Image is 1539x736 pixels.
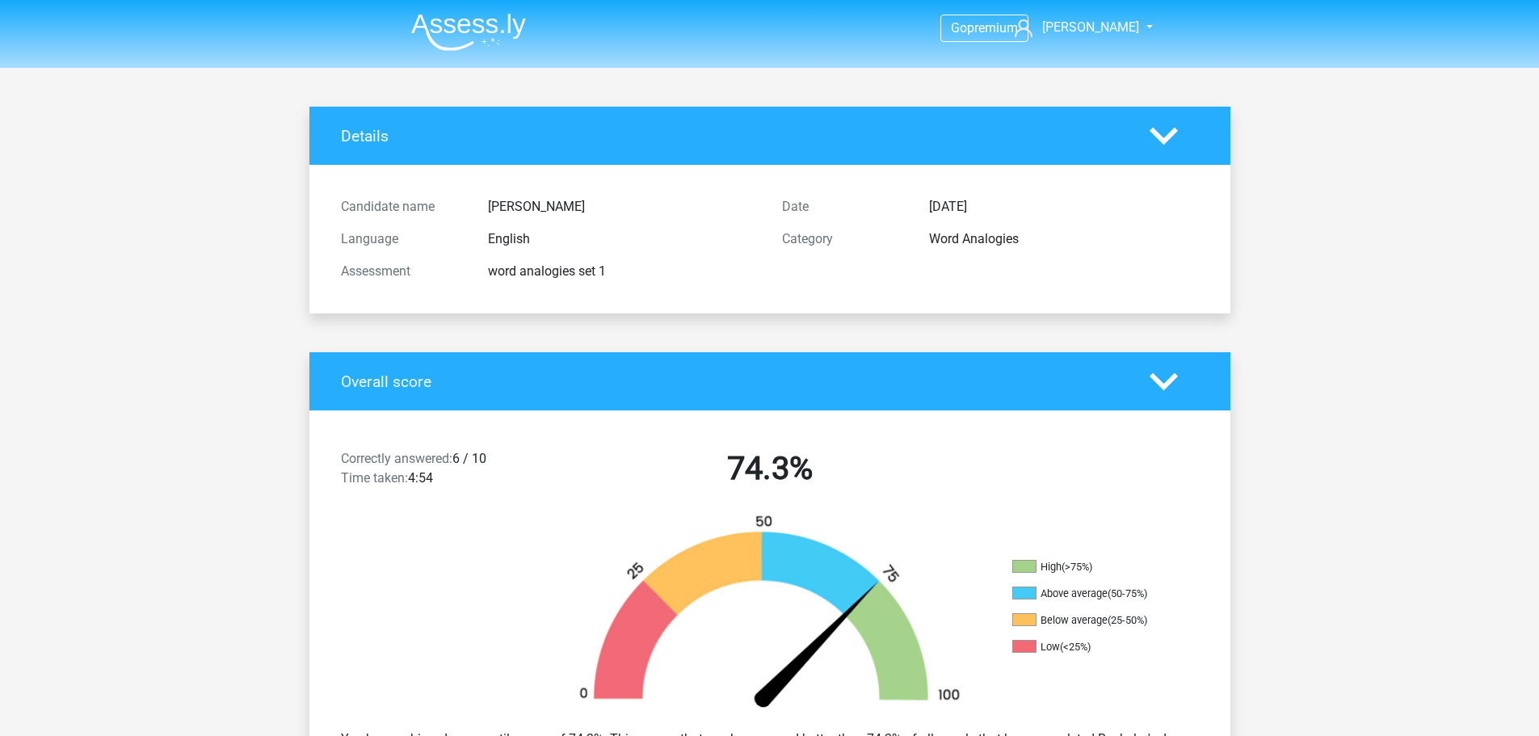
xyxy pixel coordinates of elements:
[1042,19,1139,35] span: [PERSON_NAME]
[411,13,526,51] img: Assessly
[476,229,770,249] div: English
[1012,587,1174,601] li: Above average
[941,17,1028,39] a: Gopremium
[770,229,917,249] div: Category
[476,197,770,217] div: [PERSON_NAME]
[1012,560,1174,574] li: High
[1062,561,1092,573] div: (>75%)
[770,197,917,217] div: Date
[951,20,967,36] span: Go
[476,262,770,281] div: word analogies set 1
[917,229,1211,249] div: Word Analogies
[1012,613,1174,628] li: Below average
[917,197,1211,217] div: [DATE]
[329,229,476,249] div: Language
[1012,640,1174,654] li: Low
[329,262,476,281] div: Assessment
[1108,614,1147,626] div: (25-50%)
[329,449,549,494] div: 6 / 10 4:54
[1060,641,1091,653] div: (<25%)
[1108,587,1147,599] div: (50-75%)
[341,127,1125,145] h4: Details
[967,20,1018,36] span: premium
[561,449,978,488] h2: 74.3%
[329,197,476,217] div: Candidate name
[341,451,452,466] span: Correctly answered:
[1008,18,1141,37] a: [PERSON_NAME]
[341,470,408,486] span: Time taken:
[341,372,1125,391] h4: Overall score
[552,514,988,717] img: 74.2161dc2803b4.png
